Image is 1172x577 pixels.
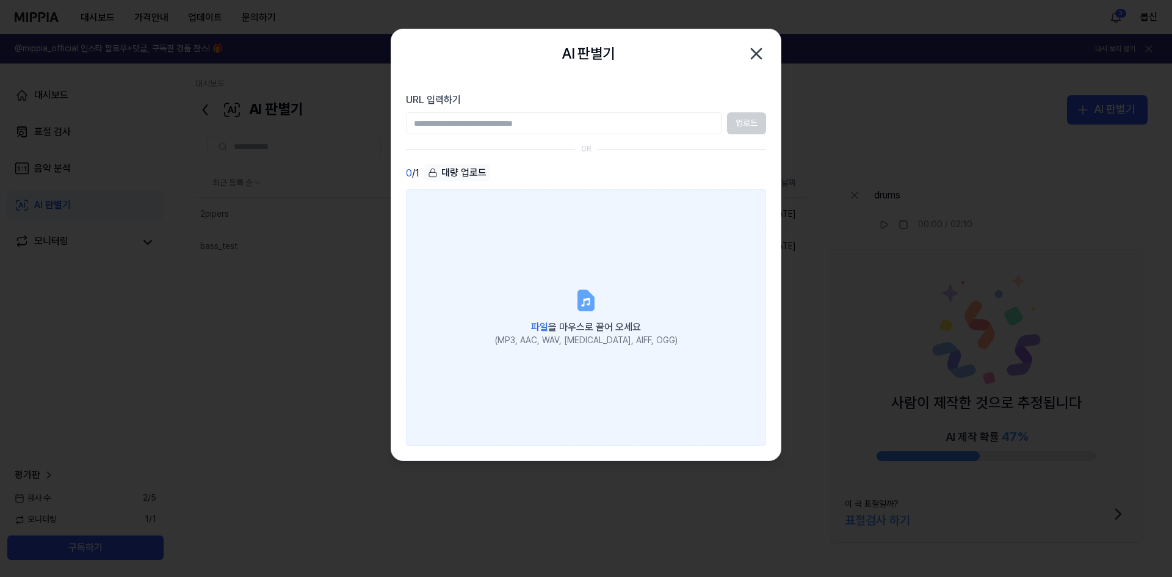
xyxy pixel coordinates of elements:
[424,164,490,181] div: 대량 업로드
[531,321,548,333] span: 파일
[581,144,591,154] div: OR
[424,164,490,182] button: 대량 업로드
[495,335,678,347] div: (MP3, AAC, WAV, [MEDICAL_DATA], AIFF, OGG)
[406,93,766,107] label: URL 입력하기
[406,164,419,182] div: / 1
[531,321,641,333] span: 을 마우스로 끌어 오세요
[562,42,615,65] h2: AI 판별기
[406,166,412,181] span: 0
